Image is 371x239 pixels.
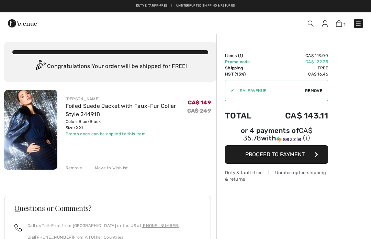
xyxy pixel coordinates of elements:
[344,22,346,27] span: 1
[322,20,328,27] img: My Info
[225,127,328,145] div: or 4 payments ofCA$ 35.78withSezzle Click to learn more about Sezzle
[12,60,208,73] div: Congratulations! Your order will be shipped for FREE!
[225,169,328,182] div: Duty & tariff-free | Uninterrupted shipping & returns
[14,224,22,231] img: call
[265,71,328,77] td: CA$ 16.46
[27,223,179,229] p: Call us Toll-Free from [GEOGRAPHIC_DATA] or the US at
[225,71,265,77] td: HST (13%)
[225,65,265,71] td: Shipping
[265,104,328,127] td: CA$ 143.11
[66,103,176,117] a: Foiled Suede Jacket with Faux-Fur Collar Style 244918
[4,90,57,170] img: Foiled Suede Jacket with Faux-Fur Collar Style 244918
[225,59,265,65] td: Promo code
[33,60,47,73] img: Congratulation2.svg
[14,205,201,212] h3: Questions or Comments?
[8,20,37,26] a: 1ère Avenue
[225,104,265,127] td: Total
[225,127,328,143] div: or 4 payments of with
[336,20,342,27] img: Shopping Bag
[66,165,82,171] div: Remove
[355,20,362,27] img: Menu
[239,53,241,58] span: 1
[265,59,328,65] td: CA$ -22.35
[66,118,187,131] div: Color: Blue/Black Size: XXL
[277,136,301,142] img: Sezzle
[336,19,346,27] a: 1
[305,88,322,94] span: Remove
[308,21,314,26] img: Search
[66,96,187,102] div: [PERSON_NAME]
[225,88,234,94] div: ✔
[66,131,187,137] div: Promo code can be applied to this item
[265,65,328,71] td: Free
[265,53,328,59] td: CA$ 149.00
[8,16,37,30] img: 1ère Avenue
[243,126,312,142] span: CA$ 35.78
[245,151,305,158] span: Proceed to Payment
[225,145,328,164] button: Proceed to Payment
[225,53,265,59] td: Items ( )
[234,80,305,101] input: Promo code
[188,99,211,106] span: CA$ 149
[89,165,128,171] div: Move to Wishlist
[142,223,179,228] a: [PHONE_NUMBER]
[187,107,211,114] s: CA$ 249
